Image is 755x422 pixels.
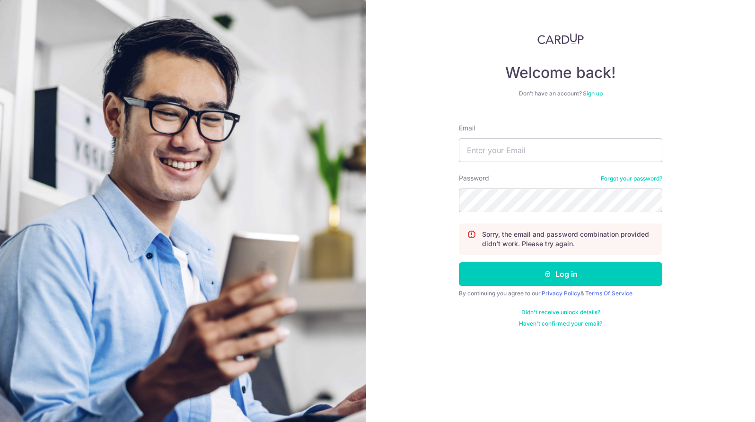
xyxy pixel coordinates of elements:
[459,123,475,133] label: Email
[459,290,662,297] div: By continuing you agree to our &
[459,90,662,97] div: Don’t have an account?
[459,138,662,162] input: Enter your Email
[519,320,602,327] a: Haven't confirmed your email?
[583,90,603,97] a: Sign up
[601,175,662,182] a: Forgot your password?
[459,173,489,183] label: Password
[585,290,632,297] a: Terms Of Service
[521,309,600,316] a: Didn't receive unlock details?
[482,230,654,249] p: Sorry, the email and password combination provided didn't work. Please try again.
[537,33,584,44] img: CardUp Logo
[459,63,662,82] h4: Welcome back!
[542,290,580,297] a: Privacy Policy
[459,262,662,286] button: Log in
